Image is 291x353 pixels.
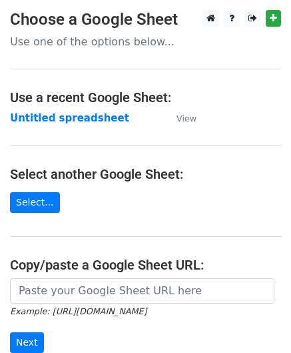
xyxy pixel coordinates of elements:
a: View [163,112,196,124]
p: Use one of the options below... [10,35,281,49]
small: View [176,113,196,123]
h4: Copy/paste a Google Sheet URL: [10,257,281,273]
a: Select... [10,192,60,213]
h4: Select another Google Sheet: [10,166,281,182]
small: Example: [URL][DOMAIN_NAME] [10,306,146,316]
input: Paste your Google Sheet URL here [10,278,274,304]
input: Next [10,332,44,353]
a: Untitled spreadsheet [10,112,129,124]
h4: Use a recent Google Sheet: [10,89,281,105]
h3: Choose a Google Sheet [10,10,281,29]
